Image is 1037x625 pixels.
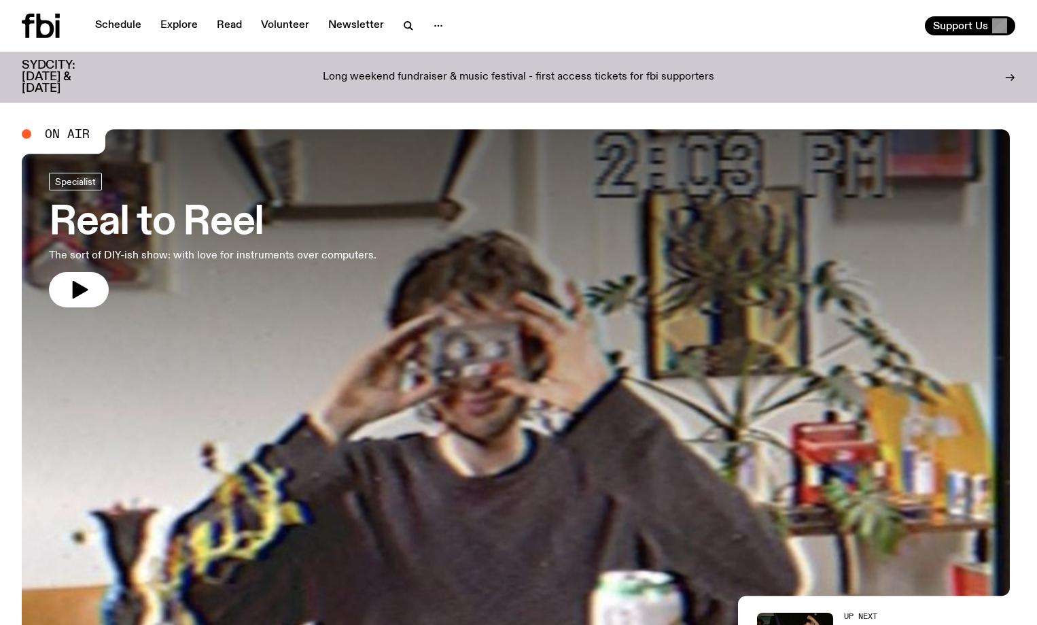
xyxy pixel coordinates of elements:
h2: Up Next [844,613,1015,620]
p: The sort of DIY-ish show: with love for instruments over computers. [49,248,376,264]
a: Newsletter [320,16,392,35]
a: Specialist [49,173,102,190]
h3: SYDCITY: [DATE] & [DATE] [22,60,109,95]
button: Support Us [925,16,1015,35]
a: Schedule [87,16,150,35]
span: On Air [45,128,90,140]
h3: Real to Reel [49,204,376,242]
a: Explore [152,16,206,35]
span: Support Us [933,20,988,32]
a: Read [209,16,250,35]
span: Specialist [55,176,96,186]
a: Real to ReelThe sort of DIY-ish show: with love for instruments over computers. [49,173,376,307]
p: Long weekend fundraiser & music festival - first access tickets for fbi supporters [323,71,714,84]
a: Volunteer [253,16,317,35]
